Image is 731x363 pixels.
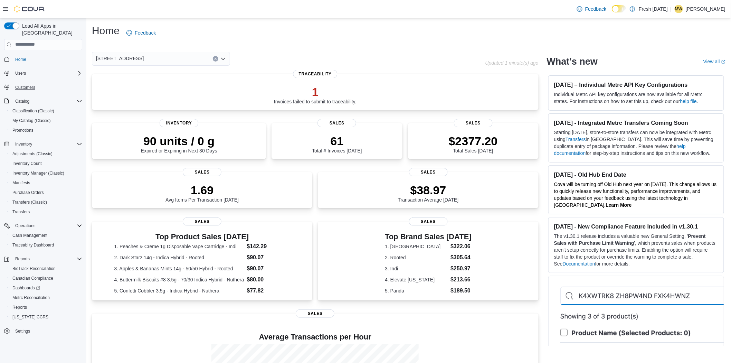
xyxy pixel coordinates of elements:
[10,169,82,177] span: Inventory Manager (Classic)
[12,305,27,310] span: Reports
[449,134,498,153] div: Total Sales [DATE]
[385,287,448,294] dt: 5. Panda
[12,255,82,263] span: Reports
[10,179,33,187] a: Manifests
[12,55,29,64] a: Home
[10,150,55,158] a: Adjustments (Classic)
[574,2,609,16] a: Feedback
[12,108,54,114] span: Classification (Classic)
[10,241,82,249] span: Traceabilty Dashboard
[12,118,51,123] span: My Catalog (Classic)
[385,276,448,283] dt: 4. Elevate [US_STATE]
[220,56,226,62] button: Open list of options
[10,231,82,240] span: Cash Management
[10,188,82,197] span: Purchase Orders
[274,85,357,99] p: 1
[14,6,45,12] img: Cova
[12,190,44,195] span: Purchase Orders
[7,168,85,178] button: Inventory Manager (Classic)
[12,327,82,335] span: Settings
[12,222,82,230] span: Operations
[585,6,606,12] span: Feedback
[12,69,29,77] button: Users
[675,5,682,13] span: MW
[703,59,725,64] a: View allExternal link
[12,97,32,105] button: Catalog
[12,180,30,186] span: Manifests
[7,197,85,207] button: Transfers (Classic)
[317,119,356,127] span: Sales
[554,129,718,157] p: Starting [DATE], store-to-store transfers can now be integrated with Metrc using in [GEOGRAPHIC_D...
[1,96,85,106] button: Catalog
[12,209,30,215] span: Transfers
[160,119,198,127] span: Inventory
[12,83,82,92] span: Customers
[639,5,668,13] p: Fresh [DATE]
[450,264,472,273] dd: $250.97
[485,60,539,66] p: Updated 1 minute(s) ago
[10,198,50,206] a: Transfers (Classic)
[12,222,38,230] button: Operations
[606,202,632,208] a: Learn More
[450,253,472,262] dd: $305.64
[141,134,217,153] div: Expired or Expiring in Next 30 Days
[10,159,45,168] a: Inventory Count
[114,254,244,261] dt: 2. Dark Starz 14g - Indica Hybrid - Rooted
[114,233,290,241] h3: Top Product Sales [DATE]
[385,265,448,272] dt: 3. Indi
[554,143,686,156] a: help documentation
[449,134,498,148] p: $2377.20
[7,302,85,312] button: Reports
[10,126,82,134] span: Promotions
[10,241,57,249] a: Traceabilty Dashboard
[10,264,82,273] span: BioTrack Reconciliation
[96,54,144,63] span: [STREET_ADDRESS]
[1,326,85,336] button: Settings
[563,261,595,267] a: Documentation
[7,273,85,283] button: Canadian Compliance
[721,60,725,64] svg: External link
[12,255,32,263] button: Reports
[554,223,718,230] h3: [DATE] - New Compliance Feature Included in v1.30.1
[10,208,32,216] a: Transfers
[10,264,58,273] a: BioTrack Reconciliation
[247,276,290,284] dd: $80.00
[7,293,85,302] button: Metrc Reconciliation
[10,303,82,311] span: Reports
[19,22,82,36] span: Load All Apps in [GEOGRAPHIC_DATA]
[312,134,362,153] div: Total # Invoices [DATE]
[10,284,82,292] span: Dashboards
[296,309,334,318] span: Sales
[10,107,82,115] span: Classification (Classic)
[12,161,42,166] span: Inventory Count
[15,57,26,62] span: Home
[12,327,33,335] a: Settings
[12,97,82,105] span: Catalog
[135,29,156,36] span: Feedback
[1,254,85,264] button: Reports
[114,276,244,283] dt: 4. Buttermilk Biscuits #8 3.5g - 70/30 Indica Hybrid - Nuthera
[114,265,244,272] dt: 3. Apples & Bananas Mints 14g - 50/50 Hybrid - Rooted
[554,81,718,88] h3: [DATE] – Individual Metrc API Key Configurations
[7,283,85,293] a: Dashboards
[554,233,706,246] strong: Prevent Sales with Purchase Limit Warning
[12,285,40,291] span: Dashboards
[671,5,672,13] p: |
[7,159,85,168] button: Inventory Count
[7,240,85,250] button: Traceabilty Dashboard
[15,99,29,104] span: Catalog
[12,140,82,148] span: Inventory
[15,328,30,334] span: Settings
[7,207,85,217] button: Transfers
[450,276,472,284] dd: $213.66
[12,55,82,64] span: Home
[114,287,244,294] dt: 5. Confetti Cobbler 3.5g - Indica Hybrid - Nuthera
[1,68,85,78] button: Users
[10,231,50,240] a: Cash Management
[12,83,38,92] a: Customers
[398,183,459,197] p: $38.97
[10,169,67,177] a: Inventory Manager (Classic)
[10,179,82,187] span: Manifests
[10,303,30,311] a: Reports
[12,233,47,238] span: Cash Management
